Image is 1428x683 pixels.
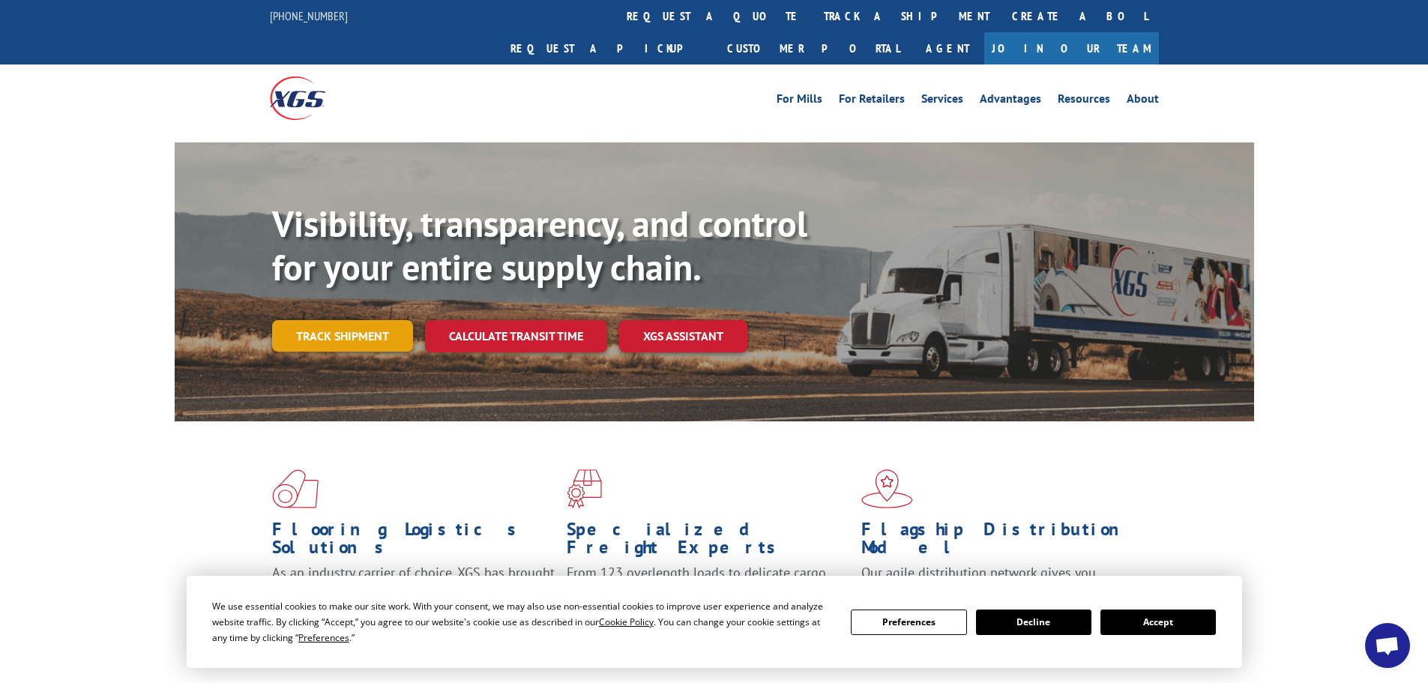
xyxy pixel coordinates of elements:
a: XGS ASSISTANT [619,320,747,352]
b: Visibility, transparency, and control for your entire supply chain. [272,200,807,290]
a: For Retailers [839,93,905,109]
span: Preferences [298,631,349,644]
a: Calculate transit time [425,320,607,352]
div: Open chat [1365,623,1410,668]
h1: Flooring Logistics Solutions [272,520,555,564]
a: [PHONE_NUMBER] [270,8,348,23]
span: Cookie Policy [599,616,654,628]
span: As an industry carrier of choice, XGS has brought innovation and dedication to flooring logistics... [272,564,555,617]
a: About [1127,93,1159,109]
button: Preferences [851,610,966,635]
div: Cookie Consent Prompt [187,576,1242,668]
a: Request a pickup [499,32,716,64]
button: Decline [976,610,1091,635]
button: Accept [1100,610,1216,635]
a: Agent [911,32,984,64]
p: From 123 overlength loads to delicate cargo, our experienced staff knows the best way to move you... [567,564,850,631]
a: Services [921,93,963,109]
h1: Flagship Distribution Model [861,520,1145,564]
a: Join Our Team [984,32,1159,64]
div: We use essential cookies to make our site work. With your consent, we may also use non-essential ... [212,598,833,646]
span: Our agile distribution network gives you nationwide inventory management on demand. [861,564,1137,599]
a: Resources [1058,93,1110,109]
a: Customer Portal [716,32,911,64]
a: Track shipment [272,320,413,352]
a: Advantages [980,93,1041,109]
img: xgs-icon-flagship-distribution-model-red [861,469,913,508]
a: For Mills [777,93,822,109]
img: xgs-icon-focused-on-flooring-red [567,469,602,508]
img: xgs-icon-total-supply-chain-intelligence-red [272,469,319,508]
h1: Specialized Freight Experts [567,520,850,564]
